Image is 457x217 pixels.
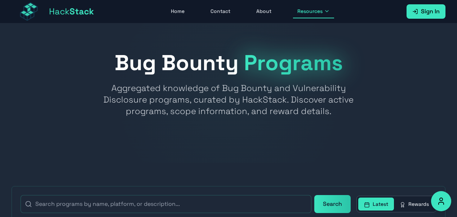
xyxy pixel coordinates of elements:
button: Rewards [394,198,435,211]
span: Hack [49,6,94,17]
a: Home [167,5,189,18]
a: Sign In [407,4,445,19]
input: Search programs by name, platform, or description... [21,195,311,213]
a: Contact [206,5,235,18]
button: Search [314,195,351,213]
h1: Bug Bounty [12,52,445,74]
span: Programs [244,49,343,77]
button: Resources [293,5,334,18]
button: Latest [358,198,394,211]
button: Accessibility Options [431,191,451,211]
span: Resources [297,8,323,15]
p: Aggregated knowledge of Bug Bounty and Vulnerability Disclosure programs, curated by HackStack. D... [90,82,367,117]
span: Sign In [421,7,440,16]
a: About [252,5,276,18]
span: Stack [70,6,94,17]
